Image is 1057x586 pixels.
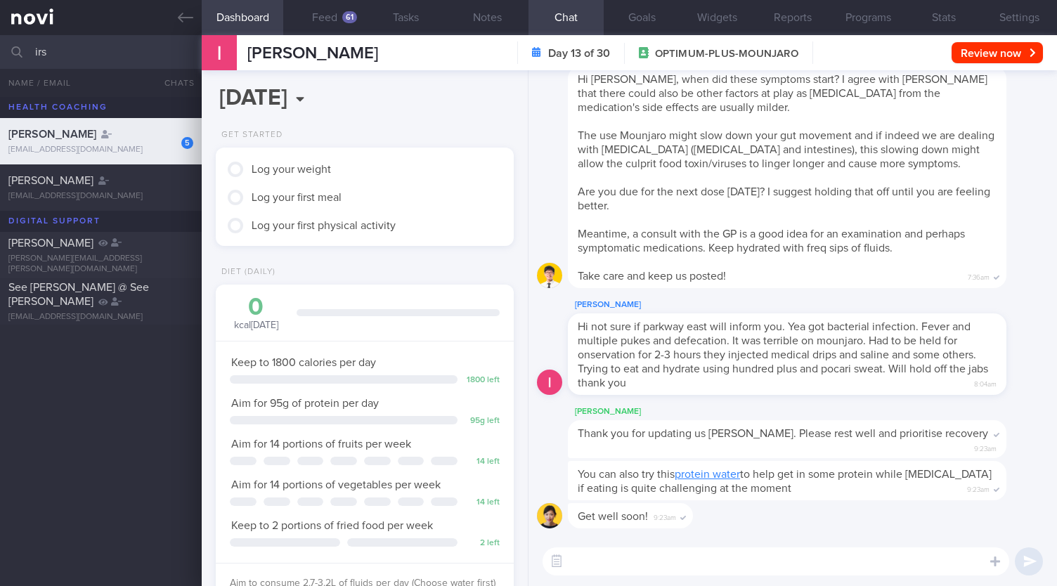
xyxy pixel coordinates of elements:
div: 61 [342,11,357,23]
div: [PERSON_NAME][EMAIL_ADDRESS][PERSON_NAME][DOMAIN_NAME] [8,254,193,275]
div: 0 [230,295,283,320]
button: Chats [145,69,202,97]
span: [PERSON_NAME] [8,129,96,140]
div: Diet (Daily) [216,267,275,278]
span: Hi not sure if parkway east will inform you. Yea got bacterial infection. Fever and multiple puke... [578,321,988,389]
div: [EMAIL_ADDRESS][DOMAIN_NAME] [8,191,193,202]
span: Keep to 1800 calories per day [231,357,376,368]
span: See [PERSON_NAME] @ See [PERSON_NAME] [8,282,149,307]
span: You can also try this to help get in some protein while [MEDICAL_DATA] if eating is quite challen... [578,469,992,494]
span: Take care and keep us posted! [578,271,726,282]
div: 95 g left [465,416,500,427]
span: [PERSON_NAME] [8,237,93,249]
div: [PERSON_NAME] [568,403,1049,420]
span: 7:36am [968,269,990,282]
span: Meantime, a consult with the GP is a good idea for an examination and perhaps symptomatic medicat... [578,228,965,254]
div: [EMAIL_ADDRESS][DOMAIN_NAME] [8,312,193,323]
div: [PERSON_NAME] [568,297,1049,313]
span: [PERSON_NAME] [8,175,93,186]
span: 9:23am [654,509,676,523]
strong: Day 13 of 30 [548,46,610,60]
a: protein water [675,469,740,480]
span: Are you due for the next dose [DATE]? I suggest holding that off until you are feeling better. [578,186,990,211]
span: 8:04am [974,376,997,389]
span: Thank you for updating us [PERSON_NAME]. Please rest well and prioritise recovery [578,428,988,439]
button: Review now [952,42,1043,63]
span: Keep to 2 portions of fried food per week [231,520,433,531]
span: Get well soon! [578,511,648,522]
span: Aim for 14 portions of fruits per week [231,438,411,450]
span: Hi [PERSON_NAME], when did these symptoms start? I agree with [PERSON_NAME] that there could also... [578,74,987,113]
span: 9:23am [974,441,997,454]
div: 14 left [465,497,500,508]
div: kcal [DATE] [230,295,283,332]
div: 5 [181,137,193,149]
span: Aim for 14 portions of vegetables per week [231,479,441,490]
div: Get Started [216,130,283,141]
span: 9:23am [967,481,990,495]
div: 14 left [465,457,500,467]
span: Aim for 95g of protein per day [231,398,379,409]
div: 1800 left [465,375,500,386]
div: 2 left [465,538,500,549]
span: OPTIMUM-PLUS-MOUNJARO [655,47,798,61]
span: The use Mounjaro might slow down your gut movement and if indeed we are dealing with [MEDICAL_DAT... [578,130,994,169]
span: [PERSON_NAME] [247,45,378,62]
div: [EMAIL_ADDRESS][DOMAIN_NAME] [8,145,193,155]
